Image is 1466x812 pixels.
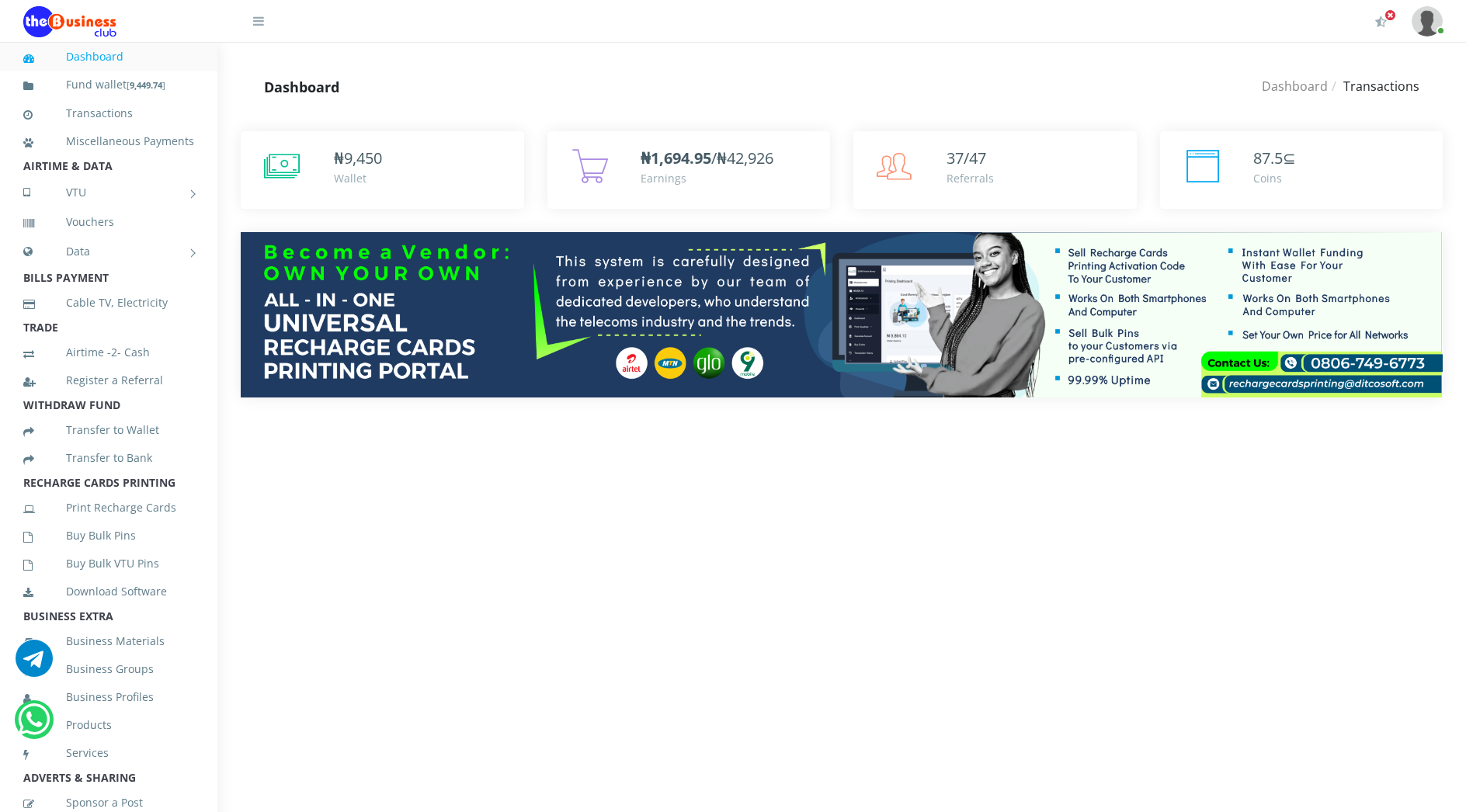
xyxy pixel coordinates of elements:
[1262,78,1328,95] a: Dashboard
[23,232,194,271] a: Data
[1253,147,1296,170] div: ⊆
[641,147,711,168] b: ₦1,694.95
[23,518,194,553] a: Buy Bulk Pins
[23,490,194,526] a: Print Recharge Cards
[334,170,382,186] div: Wallet
[241,232,1443,397] img: multitenant_rcp.png
[23,39,194,75] a: Dashboard
[23,95,194,131] a: Transactions
[641,147,773,168] span: /₦42,926
[1328,77,1419,95] li: Transactions
[23,204,194,240] a: Vouchers
[16,651,53,677] a: Chat for support
[23,335,194,370] a: Airtime -2- Cash
[547,131,831,209] a: ₦1,694.95/₦42,926 Earnings
[334,147,382,170] div: ₦
[23,6,116,37] img: Logo
[23,546,194,581] a: Buy Bulk VTU Pins
[1384,9,1396,21] span: Activate Your Membership
[130,79,162,91] b: 9,449.74
[241,131,524,209] a: ₦9,450 Wallet
[23,440,194,476] a: Transfer to Bank
[23,651,194,687] a: Business Groups
[947,147,986,168] span: 37/47
[23,67,194,103] a: Fund wallet[9,449.74]
[23,574,194,609] a: Download Software
[23,623,194,659] a: Business Materials
[1412,6,1443,36] img: User
[23,173,194,212] a: VTU
[1253,147,1283,168] span: 87.5
[23,707,194,743] a: Products
[1375,16,1387,28] i: Activate Your Membership
[23,735,194,771] a: Services
[641,170,773,186] div: Earnings
[23,679,194,715] a: Business Profiles
[264,78,339,96] strong: Dashboard
[127,79,165,91] small: [ ]
[344,147,382,168] span: 9,450
[23,123,194,159] a: Miscellaneous Payments
[23,285,194,321] a: Cable TV, Electricity
[18,713,50,738] a: Chat for support
[1253,170,1296,186] div: Coins
[23,412,194,448] a: Transfer to Wallet
[853,131,1137,209] a: 37/47 Referrals
[23,363,194,398] a: Register a Referral
[947,170,994,186] div: Referrals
